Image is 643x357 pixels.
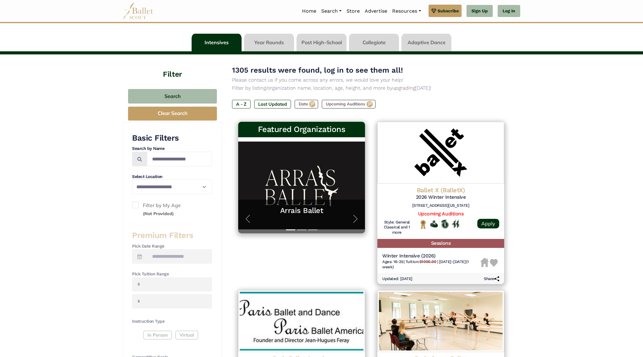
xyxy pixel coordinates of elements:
[143,211,174,216] small: (Not Provided)
[300,5,319,18] a: Home
[418,211,463,217] a: Upcoming Auditions
[452,220,459,228] img: In Person
[382,253,480,259] h5: Winter Intensive (2026)
[132,202,212,217] label: Filter by My Age
[132,133,212,143] h3: Basic Filters
[132,230,212,241] h3: Premium Filters
[232,84,510,92] p: Filter by listing/organization name, location, age, height, and more by [DATE]!
[295,100,318,108] label: Date
[132,146,212,152] h4: Search by Name
[295,34,348,51] li: Post High-School
[348,34,400,51] li: Collegiate
[405,259,437,264] span: Tuition:
[382,186,499,194] h4: Ballet X (BalletX)
[498,5,520,17] a: Log In
[377,290,504,352] img: Logo
[382,259,404,264] span: Ages: 16-25
[128,89,217,104] button: Search
[322,100,375,108] label: Upcoming Auditions
[382,203,499,208] h6: [STREET_ADDRESS][US_STATE]
[238,290,365,352] img: Logo
[382,194,499,201] h5: 2026 Winter Intensive
[467,5,493,17] a: Sign Up
[243,34,295,51] li: Year Rounds
[132,318,212,325] h4: Instruction Type
[419,259,436,264] b: $1000.00
[382,259,469,269] span: [DATE]-[DATE] (1 week)
[430,220,438,227] img: Offers Financial Aid
[377,239,504,248] h5: Sessions
[319,5,344,18] a: Search
[297,226,306,233] button: Slide 2
[431,7,436,14] img: gem.svg
[429,5,462,17] a: Subscribe
[441,220,449,228] img: Offers Scholarship
[438,7,459,14] span: Subscribe
[244,206,359,215] a: Arrais Ballet
[147,152,212,166] input: Search by names...
[232,66,403,74] span: 1305 results were found, log in to see them all!
[132,174,212,180] h4: Select Location
[362,5,390,18] a: Advertise
[490,259,498,267] img: Heart
[392,85,415,91] a: upgrading
[132,243,212,249] h4: Pick Date Range
[480,258,489,267] img: Housing Unavailable
[400,34,453,51] li: Adaptive Dance
[390,5,423,18] a: Resources
[377,122,504,184] img: Logo
[286,226,295,233] button: Slide 1
[232,100,251,108] label: A - Z
[382,220,412,236] h6: Style: General Classical and 1 more
[308,226,317,233] button: Slide 3
[123,54,222,80] h4: Filter
[243,124,360,135] h3: Featured Organizations
[382,276,413,282] h6: Updated: [DATE]
[190,34,243,51] li: Intensives
[484,276,499,282] h6: Share
[132,271,212,277] h4: Pick Tuition Range
[344,5,362,18] a: Store
[128,107,217,121] button: Clear Search
[232,76,510,84] p: Please contact us if you come across any errors, we would love your help!
[382,259,480,270] h6: | |
[254,100,291,108] label: Last Updated
[419,220,427,229] img: National
[477,219,499,228] a: Apply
